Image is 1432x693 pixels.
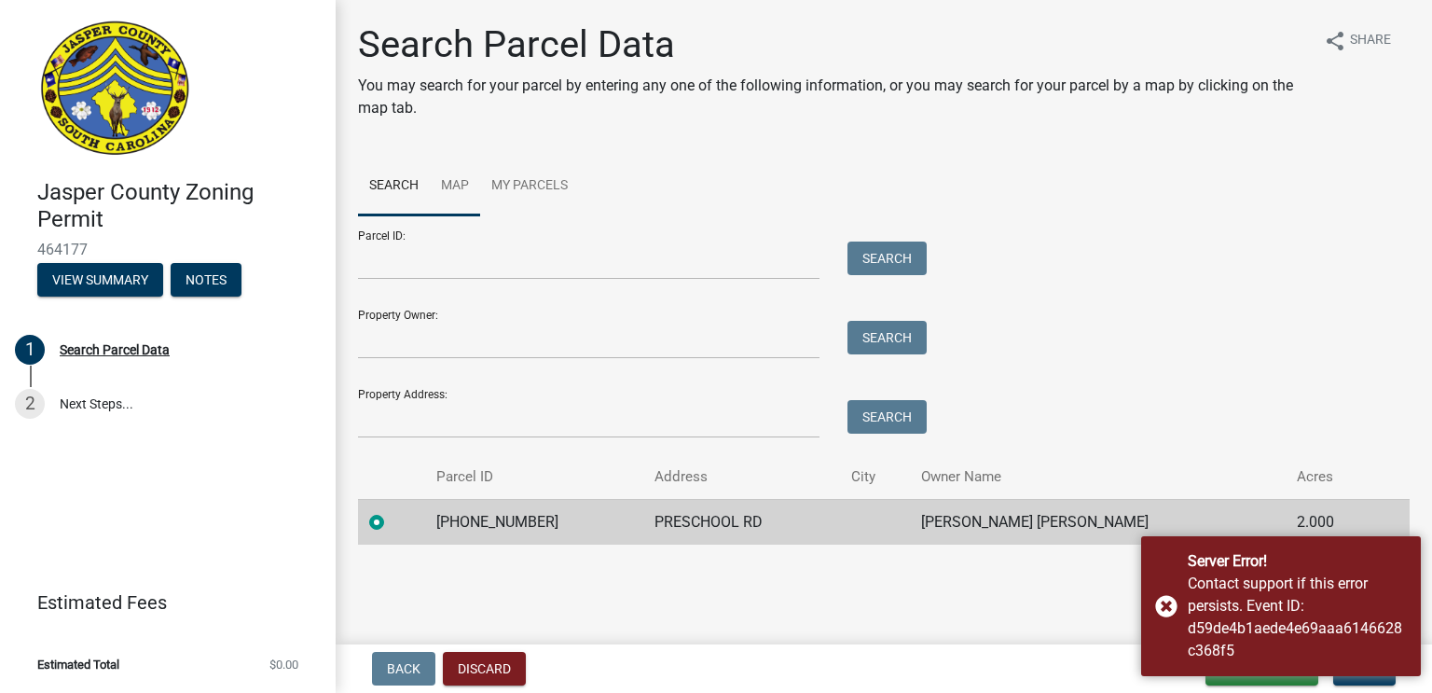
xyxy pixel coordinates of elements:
[387,661,420,676] span: Back
[425,455,642,499] th: Parcel ID
[171,263,241,297] button: Notes
[480,157,579,216] a: My Parcels
[37,20,193,159] img: Jasper County, South Carolina
[37,241,298,258] span: 464177
[1188,550,1407,573] div: Server Error!
[372,652,435,686] button: Back
[15,584,306,621] a: Estimated Fees
[847,400,927,434] button: Search
[910,455,1287,499] th: Owner Name
[643,455,840,499] th: Address
[1188,573,1407,662] div: Contact support if this error persists. Event ID: d59de4b1aede4e69aaa6146628c368f5
[847,321,927,354] button: Search
[443,652,526,686] button: Discard
[430,157,480,216] a: Map
[358,157,430,216] a: Search
[269,658,298,671] span: $0.00
[425,499,642,545] td: [PHONE_NUMBER]
[37,179,321,233] h4: Jasper County Zoning Permit
[358,22,1309,67] h1: Search Parcel Data
[1324,30,1346,52] i: share
[1309,22,1406,59] button: shareShare
[1286,455,1375,499] th: Acres
[840,455,910,499] th: City
[643,499,840,545] td: PRESCHOOL RD
[847,242,927,275] button: Search
[37,263,163,297] button: View Summary
[171,273,241,288] wm-modal-confirm: Notes
[37,658,119,671] span: Estimated Total
[15,335,45,365] div: 1
[1350,30,1391,52] span: Share
[60,343,170,356] div: Search Parcel Data
[358,75,1309,119] p: You may search for your parcel by entering any one of the following information, or you may searc...
[910,499,1287,545] td: [PERSON_NAME] [PERSON_NAME]
[1286,499,1375,545] td: 2.000
[15,389,45,419] div: 2
[37,273,163,288] wm-modal-confirm: Summary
